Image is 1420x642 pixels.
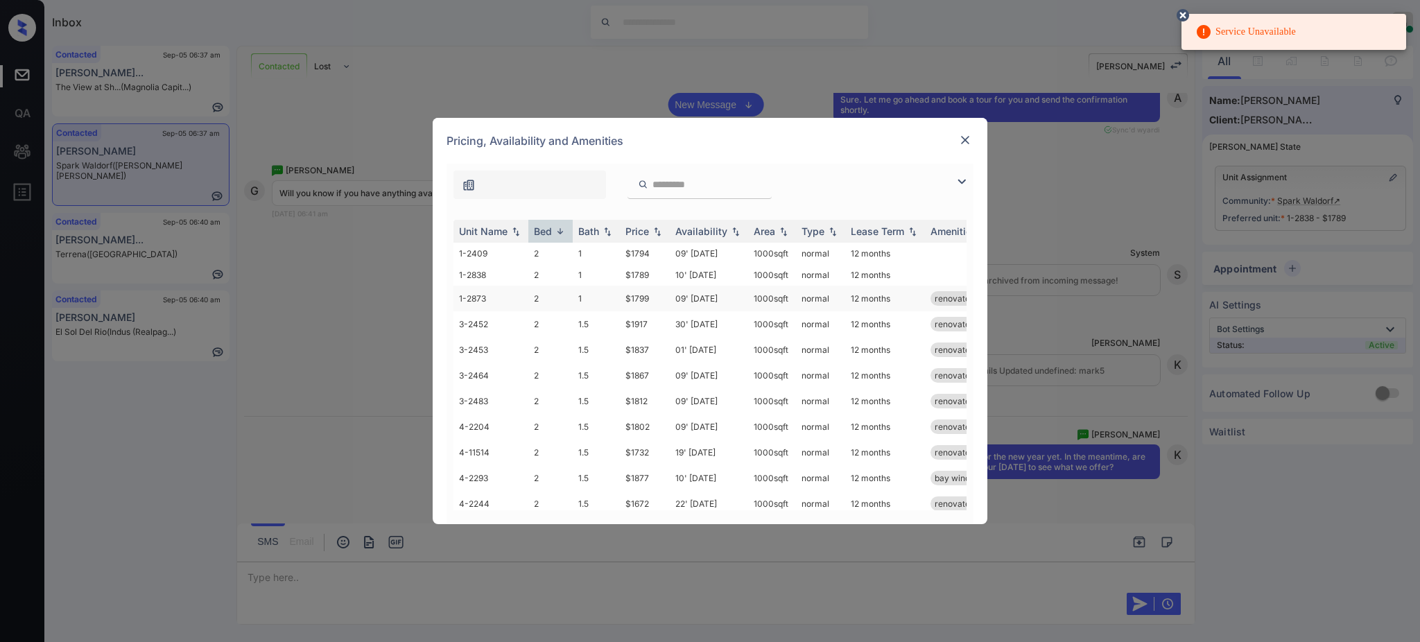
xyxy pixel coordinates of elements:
[528,264,573,286] td: 2
[670,440,748,465] td: 19' [DATE]
[845,286,925,311] td: 12 months
[748,286,796,311] td: 1000 sqft
[670,264,748,286] td: 10' [DATE]
[796,337,845,363] td: normal
[553,226,567,236] img: sorting
[620,414,670,440] td: $1802
[453,491,528,517] td: 4-2244
[748,311,796,337] td: 1000 sqft
[534,225,552,237] div: Bed
[1195,18,1296,46] div: Service Unavailable
[453,337,528,363] td: 3-2453
[935,498,975,509] span: renovated
[748,465,796,491] td: 1000 sqft
[453,311,528,337] td: 3-2452
[620,388,670,414] td: $1812
[528,491,573,517] td: 2
[620,243,670,264] td: $1794
[845,414,925,440] td: 12 months
[845,491,925,517] td: 12 months
[453,264,528,286] td: 1-2838
[600,227,614,236] img: sorting
[930,225,977,237] div: Amenities
[729,227,743,236] img: sorting
[620,363,670,388] td: $1867
[748,264,796,286] td: 1000 sqft
[573,491,620,517] td: 1.5
[906,227,919,236] img: sorting
[845,388,925,414] td: 12 months
[845,363,925,388] td: 12 months
[573,243,620,264] td: 1
[796,388,845,414] td: normal
[748,363,796,388] td: 1000 sqft
[953,173,970,190] img: icon-zuma
[670,363,748,388] td: 09' [DATE]
[748,337,796,363] td: 1000 sqft
[620,264,670,286] td: $1789
[453,388,528,414] td: 3-2483
[754,225,775,237] div: Area
[528,465,573,491] td: 2
[845,243,925,264] td: 12 months
[670,465,748,491] td: 10' [DATE]
[796,465,845,491] td: normal
[528,337,573,363] td: 2
[796,311,845,337] td: normal
[528,286,573,311] td: 2
[958,133,972,147] img: close
[453,363,528,388] td: 3-2464
[670,337,748,363] td: 01' [DATE]
[528,311,573,337] td: 2
[796,414,845,440] td: normal
[935,345,975,355] span: renovated
[528,440,573,465] td: 2
[573,337,620,363] td: 1.5
[796,440,845,465] td: normal
[748,440,796,465] td: 1000 sqft
[573,465,620,491] td: 1.5
[802,225,824,237] div: Type
[845,440,925,465] td: 12 months
[620,311,670,337] td: $1917
[620,286,670,311] td: $1799
[573,388,620,414] td: 1.5
[670,311,748,337] td: 30' [DATE]
[796,363,845,388] td: normal
[845,264,925,286] td: 12 months
[670,286,748,311] td: 09' [DATE]
[748,414,796,440] td: 1000 sqft
[573,311,620,337] td: 1.5
[453,243,528,264] td: 1-2409
[620,337,670,363] td: $1837
[620,491,670,517] td: $1672
[670,243,748,264] td: 09' [DATE]
[796,243,845,264] td: normal
[453,440,528,465] td: 4-11514
[650,227,664,236] img: sorting
[670,388,748,414] td: 09' [DATE]
[935,396,975,406] span: renovated
[573,264,620,286] td: 1
[578,225,599,237] div: Bath
[845,311,925,337] td: 12 months
[675,225,727,237] div: Availability
[845,337,925,363] td: 12 months
[620,440,670,465] td: $1732
[433,118,987,164] div: Pricing, Availability and Amenities
[573,440,620,465] td: 1.5
[620,465,670,491] td: $1877
[509,227,523,236] img: sorting
[573,286,620,311] td: 1
[528,414,573,440] td: 2
[935,293,975,304] span: renovated
[935,447,975,458] span: renovated
[453,414,528,440] td: 4-2204
[935,473,982,483] span: bay window
[826,227,840,236] img: sorting
[573,414,620,440] td: 1.5
[453,286,528,311] td: 1-2873
[528,243,573,264] td: 2
[935,422,975,432] span: renovated
[459,225,508,237] div: Unit Name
